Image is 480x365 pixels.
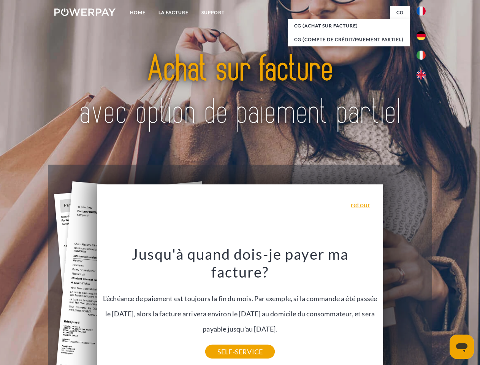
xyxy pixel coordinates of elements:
[205,345,275,359] a: SELF-SERVICE
[288,33,410,46] a: CG (Compte de crédit/paiement partiel)
[417,70,426,79] img: en
[450,335,474,359] iframe: Bouton de lancement de la fenêtre de messagerie
[288,19,410,33] a: CG (achat sur facture)
[351,201,370,208] a: retour
[73,36,407,146] img: title-powerpay_fr.svg
[101,245,379,352] div: L'échéance de paiement est toujours la fin du mois. Par exemple, si la commande a été passée le [...
[417,51,426,60] img: it
[54,8,116,16] img: logo-powerpay-white.svg
[124,6,152,19] a: Home
[417,31,426,40] img: de
[101,245,379,281] h3: Jusqu'à quand dois-je payer ma facture?
[152,6,195,19] a: LA FACTURE
[417,6,426,16] img: fr
[390,6,410,19] a: CG
[195,6,231,19] a: Support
